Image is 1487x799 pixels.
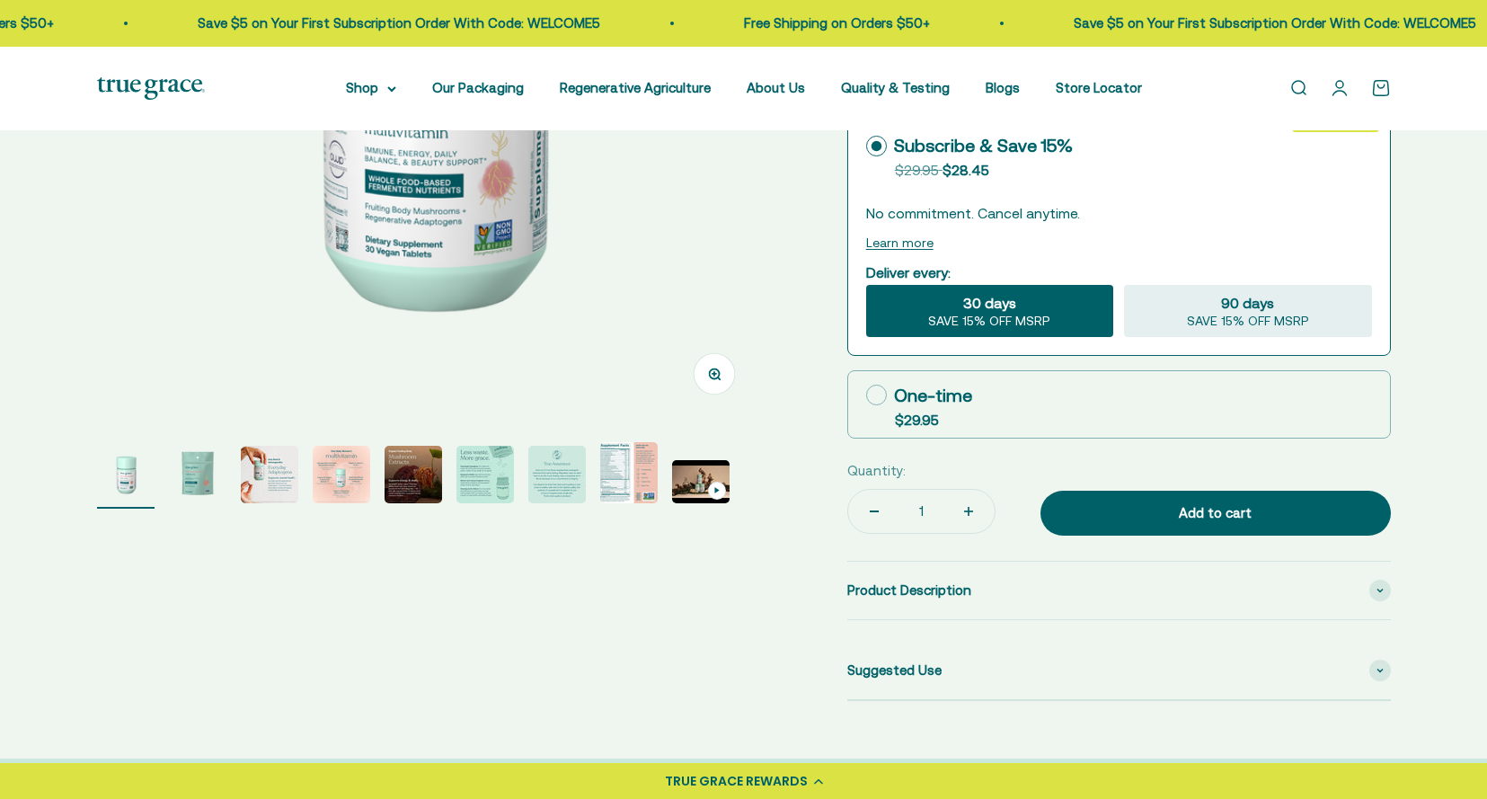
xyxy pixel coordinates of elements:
[313,446,370,509] button: Go to item 4
[432,80,524,95] a: Our Packaging
[346,77,396,99] summary: Shop
[241,446,298,509] button: Go to item 3
[169,446,226,503] img: We select ingredients that play a concrete role in true health, and we include them at effective ...
[847,580,971,601] span: Product Description
[848,490,900,533] button: Decrease quantity
[169,446,226,509] button: Go to item 2
[747,80,805,95] a: About Us
[97,446,155,509] button: Go to item 1
[600,442,658,509] button: Go to item 8
[847,642,1391,699] summary: Suggested Use
[385,446,442,503] img: One Daily Women's Multivitamin
[456,446,514,509] button: Go to item 6
[385,446,442,509] button: Go to item 5
[979,13,1382,34] p: Save $5 on Your First Subscription Order With Code: WELCOME5
[528,446,586,503] img: One Daily Women's Multivitamin
[986,80,1020,95] a: Blogs
[841,80,950,95] a: Quality & Testing
[1056,80,1142,95] a: Store Locator
[847,562,1391,619] summary: Product Description
[943,490,995,533] button: Increase quantity
[665,772,808,791] div: TRUE GRACE REWARDS
[672,460,730,509] button: Go to item 9
[103,13,506,34] p: Save $5 on Your First Subscription Order With Code: WELCOME5
[847,460,906,482] label: Quantity:
[1040,491,1391,536] button: Add to cart
[600,442,658,503] img: One Daily Women's Multivitamin
[650,15,836,31] a: Free Shipping on Orders $50+
[313,446,370,503] img: One Daily Women's Multivitamin
[528,446,586,509] button: Go to item 7
[241,446,298,503] img: One Daily Women's Multivitamin
[97,446,155,503] img: We select ingredients that play a concrete role in true health, and we include them at effective ...
[456,446,514,503] img: One Daily Women's Multivitamin
[1076,502,1355,524] div: Add to cart
[847,660,942,681] span: Suggested Use
[560,80,711,95] a: Regenerative Agriculture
